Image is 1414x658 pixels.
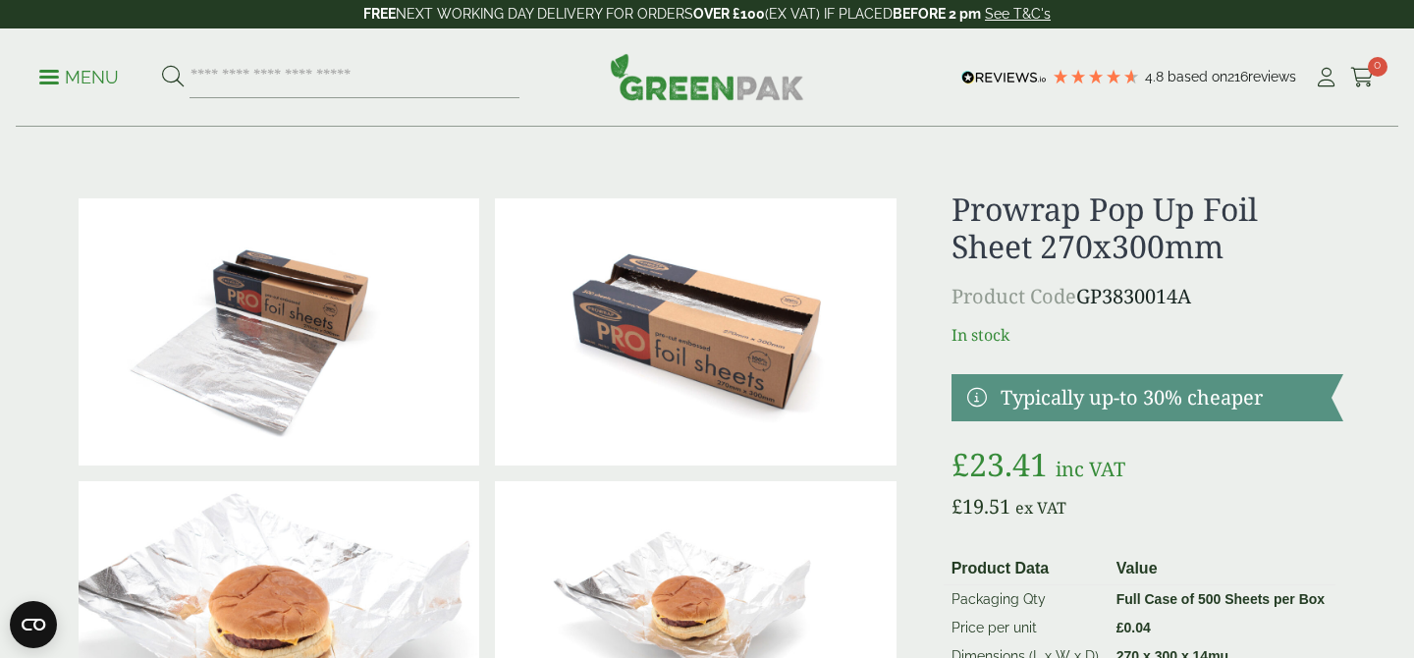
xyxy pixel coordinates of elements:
i: Cart [1350,68,1375,87]
div: 4.79 Stars [1052,68,1140,85]
img: GreenPak Supplies [610,53,804,100]
td: Packaging Qty [944,584,1109,614]
span: 4.8 [1145,69,1168,84]
strong: Full Case of 500 Sheets per Box [1116,591,1325,607]
strong: FREE [363,6,396,22]
span: reviews [1248,69,1296,84]
span: inc VAT [1056,456,1125,482]
span: Based on [1168,69,1227,84]
i: My Account [1314,68,1338,87]
th: Product Data [944,553,1109,585]
a: Menu [39,66,119,85]
span: £ [952,493,962,520]
strong: BEFORE 2 pm [893,6,981,22]
strong: OVER £100 [693,6,765,22]
h1: Prowrap Pop Up Foil Sheet 270x300mm [952,191,1343,266]
span: £ [952,443,969,485]
button: Open CMP widget [10,601,57,648]
bdi: 19.51 [952,493,1010,520]
span: ex VAT [1015,497,1066,519]
span: 216 [1227,69,1248,84]
span: Product Code [952,283,1076,309]
p: Menu [39,66,119,89]
bdi: 23.41 [952,443,1048,485]
span: £ [1116,620,1124,635]
p: GP3830014A [952,282,1343,311]
bdi: 0.04 [1116,620,1151,635]
span: 0 [1368,57,1387,77]
th: Value [1109,553,1335,585]
a: See T&C's [985,6,1051,22]
img: GP3830014A Pro Foil Sheets Box Open [495,198,896,466]
img: REVIEWS.io [961,71,1047,84]
p: In stock [952,323,1343,347]
a: 0 [1350,63,1375,92]
img: GP3830014A Pro Foil Sheets Box Open With Single Sheet [79,198,479,466]
td: Price per unit [944,614,1109,642]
